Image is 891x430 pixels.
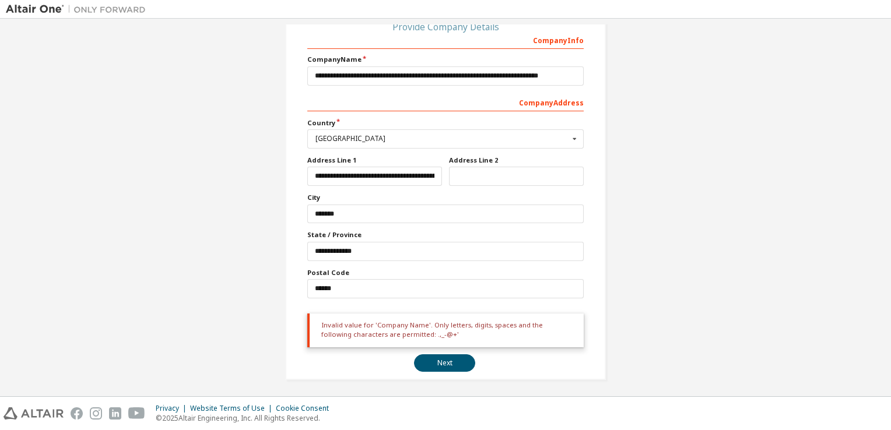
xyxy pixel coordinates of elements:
img: instagram.svg [90,407,102,420]
label: City [307,193,584,202]
button: Next [414,354,475,372]
label: Country [307,118,584,128]
label: Company Name [307,55,584,64]
div: Company Address [307,93,584,111]
img: youtube.svg [128,407,145,420]
div: [GEOGRAPHIC_DATA] [315,135,569,142]
img: facebook.svg [71,407,83,420]
div: Company Info [307,30,584,49]
img: altair_logo.svg [3,407,64,420]
div: Website Terms of Use [190,404,276,413]
label: Postal Code [307,268,584,277]
img: linkedin.svg [109,407,121,420]
div: Invalid value for 'Company Name'. Only letters, digits, spaces and the following characters are p... [307,313,584,348]
label: Address Line 1 [307,156,442,165]
label: State / Province [307,230,584,239]
img: Altair One [6,3,152,15]
label: Address Line 2 [449,156,584,165]
div: Provide Company Details [307,23,584,30]
div: Cookie Consent [276,404,336,413]
div: Privacy [156,404,190,413]
p: © 2025 Altair Engineering, Inc. All Rights Reserved. [156,413,336,423]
